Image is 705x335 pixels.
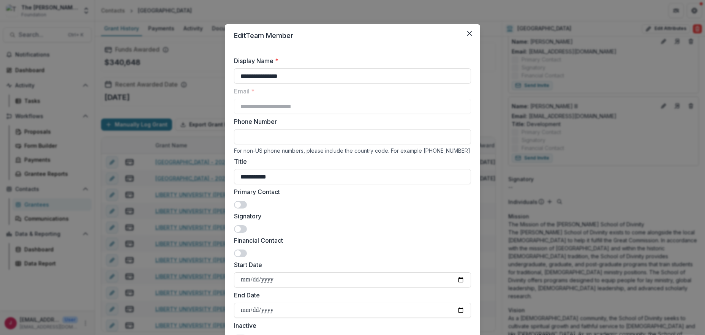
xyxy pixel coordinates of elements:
[234,87,466,96] label: Email
[225,24,480,47] header: Edit Team Member
[234,147,471,154] div: For non-US phone numbers, please include the country code. For example [PHONE_NUMBER]
[234,56,466,65] label: Display Name
[234,291,466,300] label: End Date
[234,321,466,330] label: Inactive
[234,117,466,126] label: Phone Number
[234,212,466,221] label: Signatory
[234,236,466,245] label: Financial Contact
[234,187,466,196] label: Primary Contact
[234,157,466,166] label: Title
[463,27,476,40] button: Close
[234,260,466,269] label: Start Date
